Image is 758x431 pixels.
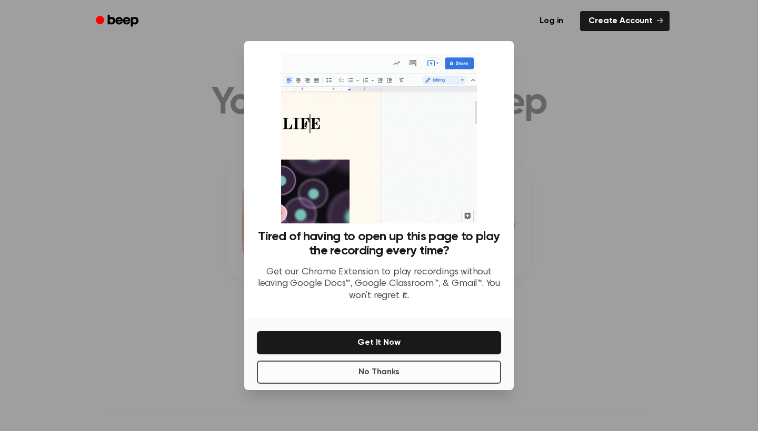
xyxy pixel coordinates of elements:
[88,11,148,32] a: Beep
[257,230,501,258] h3: Tired of having to open up this page to play the recording every time?
[257,361,501,384] button: No Thanks
[281,54,476,223] img: Beep extension in action
[580,11,670,31] a: Create Account
[257,266,501,302] p: Get our Chrome Extension to play recordings without leaving Google Docs™, Google Classroom™, & Gm...
[257,331,501,354] button: Get It Now
[529,9,574,33] a: Log in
